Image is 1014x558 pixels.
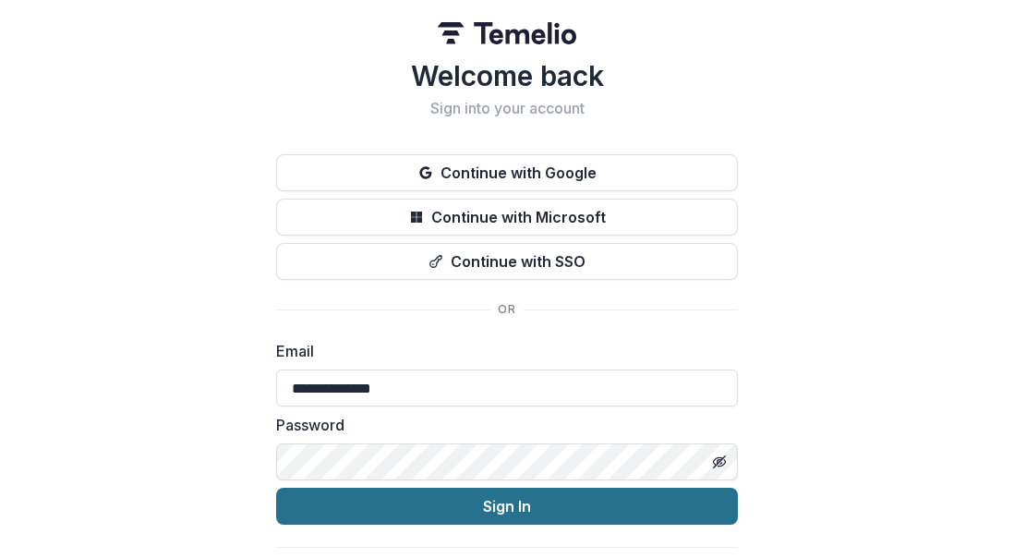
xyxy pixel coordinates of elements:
[276,243,738,280] button: Continue with SSO
[276,59,738,92] h1: Welcome back
[276,199,738,236] button: Continue with Microsoft
[438,22,576,44] img: Temelio
[276,414,727,436] label: Password
[276,154,738,191] button: Continue with Google
[276,488,738,525] button: Sign In
[276,340,727,362] label: Email
[276,100,738,117] h2: Sign into your account
[705,447,734,477] button: Toggle password visibility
